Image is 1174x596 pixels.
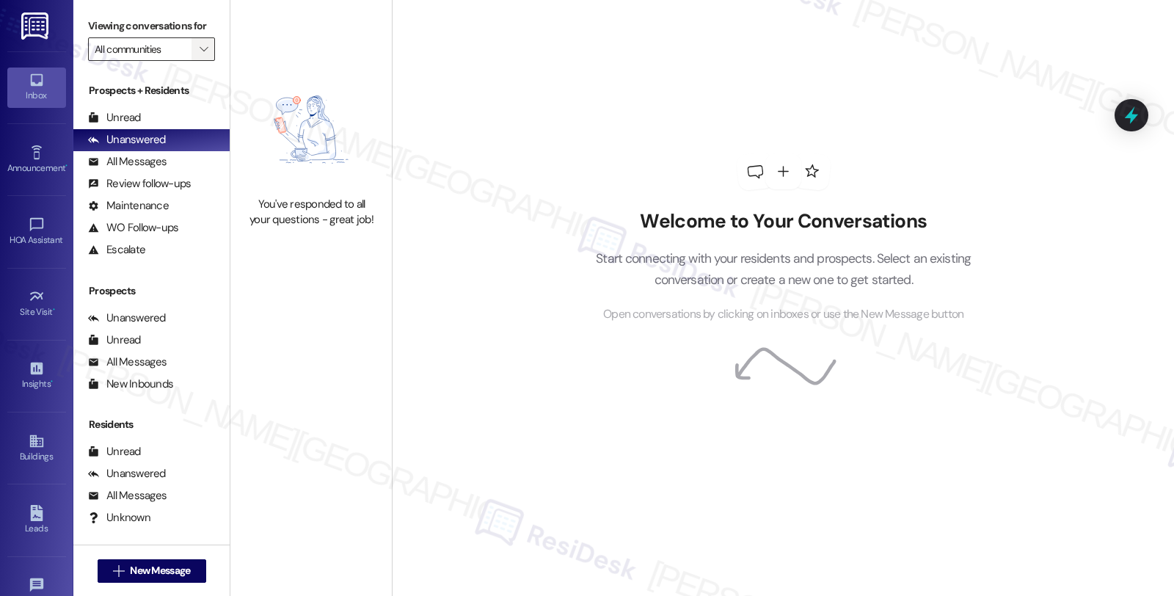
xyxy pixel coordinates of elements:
[88,242,145,258] div: Escalate
[88,488,167,504] div: All Messages
[51,377,53,387] span: •
[73,83,230,98] div: Prospects + Residents
[88,110,141,126] div: Unread
[88,377,173,392] div: New Inbounds
[88,332,141,348] div: Unread
[88,132,166,148] div: Unanswered
[95,37,192,61] input: All communities
[88,444,141,459] div: Unread
[88,220,178,236] div: WO Follow-ups
[113,565,124,577] i: 
[603,305,963,324] span: Open conversations by clicking on inboxes or use the New Message button
[7,284,66,324] a: Site Visit •
[21,12,51,40] img: ResiDesk Logo
[88,310,166,326] div: Unanswered
[88,15,215,37] label: Viewing conversations for
[247,197,376,228] div: You've responded to all your questions - great job!
[65,161,68,171] span: •
[88,355,167,370] div: All Messages
[7,68,66,107] a: Inbox
[88,198,169,214] div: Maintenance
[73,417,230,432] div: Residents
[98,559,206,583] button: New Message
[7,356,66,396] a: Insights •
[574,248,993,290] p: Start connecting with your residents and prospects. Select an existing conversation or create a n...
[88,154,167,170] div: All Messages
[53,305,55,315] span: •
[247,70,376,189] img: empty-state
[200,43,208,55] i: 
[88,176,191,192] div: Review follow-ups
[574,210,993,233] h2: Welcome to Your Conversations
[88,466,166,481] div: Unanswered
[73,283,230,299] div: Prospects
[7,501,66,540] a: Leads
[88,510,150,526] div: Unknown
[7,212,66,252] a: HOA Assistant
[130,563,190,578] span: New Message
[7,429,66,468] a: Buildings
